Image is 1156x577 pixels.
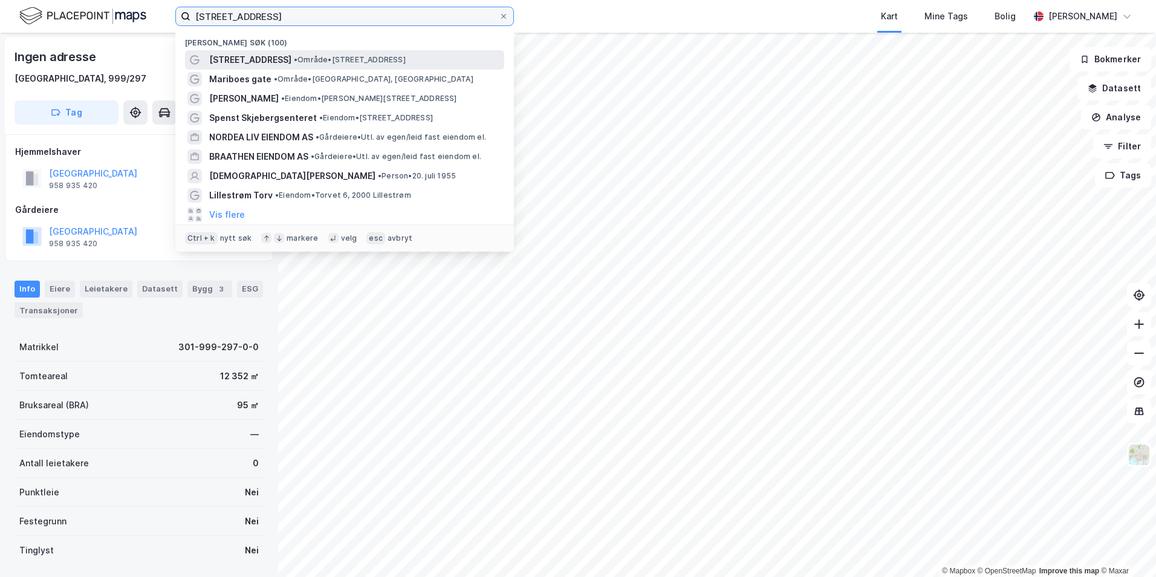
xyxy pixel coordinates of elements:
[294,55,406,65] span: Område • [STREET_ADDRESS]
[209,91,279,106] span: [PERSON_NAME]
[19,5,146,27] img: logo.f888ab2527a4732fd821a326f86c7f29.svg
[311,152,314,161] span: •
[19,514,67,529] div: Festegrunn
[978,567,1036,575] a: OpenStreetMap
[209,188,273,203] span: Lillestrøm Torv
[178,340,259,354] div: 301-999-297-0-0
[245,514,259,529] div: Nei
[378,171,456,181] span: Person • 20. juli 1955
[209,149,308,164] span: BRAATHEN EIENDOM AS
[237,281,263,298] div: ESG
[1128,443,1151,466] img: Z
[1077,76,1151,100] button: Datasett
[19,369,68,383] div: Tomteareal
[245,485,259,500] div: Nei
[1048,9,1117,24] div: [PERSON_NAME]
[209,130,313,145] span: NORDEA LIV EIENDOM AS
[1081,105,1151,129] button: Analyse
[49,239,97,249] div: 958 935 420
[15,47,98,67] div: Ingen adresse
[175,28,514,50] div: [PERSON_NAME] søk (100)
[287,233,318,243] div: markere
[237,398,259,412] div: 95 ㎡
[275,191,279,200] span: •
[220,369,259,383] div: 12 352 ㎡
[995,9,1016,24] div: Bolig
[294,55,297,64] span: •
[19,456,89,471] div: Antall leietakere
[19,340,59,354] div: Matrikkel
[209,53,291,67] span: [STREET_ADDRESS]
[1093,134,1151,158] button: Filter
[209,72,271,86] span: Mariboes gate
[881,9,898,24] div: Kart
[80,281,132,298] div: Leietakere
[942,567,975,575] a: Mapbox
[274,74,278,83] span: •
[215,283,227,295] div: 3
[15,203,263,217] div: Gårdeiere
[220,233,252,243] div: nytt søk
[45,281,75,298] div: Eiere
[15,145,263,159] div: Hjemmelshaver
[15,100,119,125] button: Tag
[137,281,183,298] div: Datasett
[1096,519,1156,577] iframe: Chat Widget
[274,74,473,84] span: Område • [GEOGRAPHIC_DATA], [GEOGRAPHIC_DATA]
[19,485,59,500] div: Punktleie
[190,7,499,25] input: Søk på adresse, matrikkel, gårdeiere, leietakere eller personer
[1070,47,1151,71] button: Bokmerker
[245,543,259,558] div: Nei
[319,113,433,123] span: Eiendom • [STREET_ADDRESS]
[19,398,89,412] div: Bruksareal (BRA)
[311,152,481,161] span: Gårdeiere • Utl. av egen/leid fast eiendom el.
[15,71,146,86] div: [GEOGRAPHIC_DATA], 999/297
[275,191,411,200] span: Eiendom • Torvet 6, 2000 Lillestrøm
[316,132,319,142] span: •
[253,456,259,471] div: 0
[49,181,97,191] div: 958 935 420
[19,427,80,442] div: Eiendomstype
[388,233,412,243] div: avbryt
[378,171,382,180] span: •
[185,232,218,244] div: Ctrl + k
[281,94,457,103] span: Eiendom • [PERSON_NAME][STREET_ADDRESS]
[209,111,317,125] span: Spenst Skjebergsenteret
[1039,567,1099,575] a: Improve this map
[250,427,259,442] div: —
[1095,163,1151,187] button: Tags
[316,132,486,142] span: Gårdeiere • Utl. av egen/leid fast eiendom el.
[187,281,232,298] div: Bygg
[209,207,245,222] button: Vis flere
[341,233,357,243] div: velg
[15,281,40,298] div: Info
[366,232,385,244] div: esc
[924,9,968,24] div: Mine Tags
[319,113,323,122] span: •
[19,543,54,558] div: Tinglyst
[15,302,83,318] div: Transaksjoner
[209,169,375,183] span: [DEMOGRAPHIC_DATA][PERSON_NAME]
[281,94,285,103] span: •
